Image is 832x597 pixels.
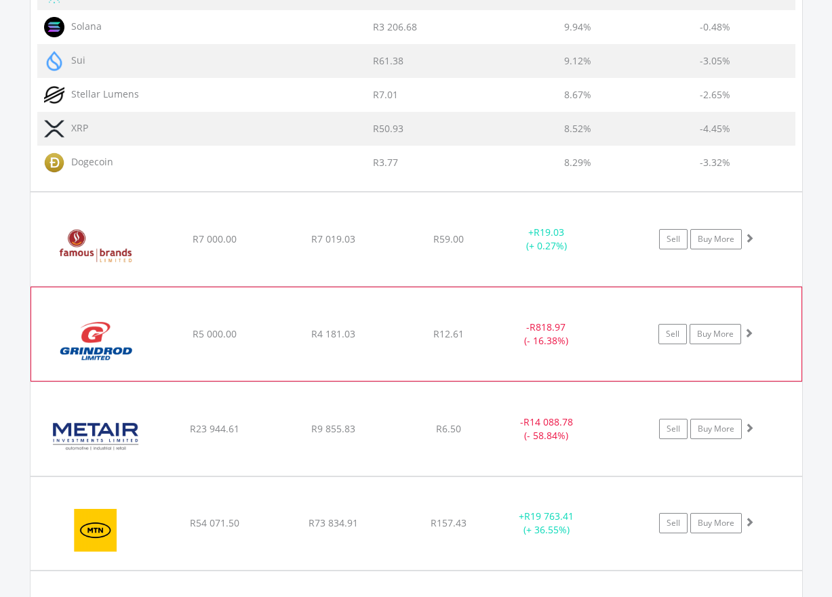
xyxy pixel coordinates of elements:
[496,226,598,253] div: + (+ 0.27%)
[373,20,417,33] span: R3 206.68
[64,20,102,33] span: Solana
[521,146,635,180] td: 8.29%
[436,422,461,435] span: R6.50
[311,232,355,245] span: R7 019.03
[433,327,464,340] span: R12.61
[37,209,154,283] img: EQU.ZA.FBR.png
[193,327,237,340] span: R5 000.00
[373,88,398,101] span: R7.01
[44,51,64,71] img: TOKEN.SUI.png
[690,419,742,439] a: Buy More
[37,494,154,567] img: EQU.ZA.MTN.png
[190,422,239,435] span: R23 944.61
[521,112,635,146] td: 8.52%
[373,54,403,67] span: R61.38
[659,513,688,533] a: Sell
[690,513,742,533] a: Buy More
[44,152,64,173] img: TOKEN.DOGE.png
[534,226,564,239] span: R19.03
[433,232,464,245] span: R59.00
[523,415,573,428] span: R14 088.78
[64,155,113,168] span: Dogecoin
[521,44,635,78] td: 9.12%
[635,10,795,44] td: -0.48%
[44,17,64,37] img: TOKEN.SOL.png
[635,146,795,180] td: -3.32%
[37,399,154,472] img: EQU.ZA.MTA.png
[373,156,398,169] span: R3.77
[496,415,598,442] div: - (- 58.84%)
[64,121,88,134] span: XRP
[524,510,574,522] span: R19 763.41
[38,304,155,377] img: EQU.ZA.GND.png
[431,516,467,529] span: R157.43
[635,44,795,78] td: -3.05%
[658,324,687,344] a: Sell
[311,422,355,435] span: R9 855.83
[44,85,64,105] img: TOKEN.XLM.png
[311,327,355,340] span: R4 181.03
[190,516,239,529] span: R54 071.50
[690,324,741,344] a: Buy More
[635,112,795,146] td: -4.45%
[659,229,688,249] a: Sell
[659,419,688,439] a: Sell
[64,87,139,100] span: Stellar Lumens
[373,122,403,135] span: R50.93
[635,78,795,112] td: -2.65%
[64,54,85,66] span: Sui
[521,78,635,112] td: 8.67%
[193,232,237,245] span: R7 000.00
[521,10,635,44] td: 9.94%
[496,510,598,537] div: + (+ 36.55%)
[309,516,358,529] span: R73 834.91
[44,119,64,139] img: TOKEN.XRP.png
[530,321,566,333] span: R818.97
[690,229,742,249] a: Buy More
[495,321,597,348] div: - (- 16.38%)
